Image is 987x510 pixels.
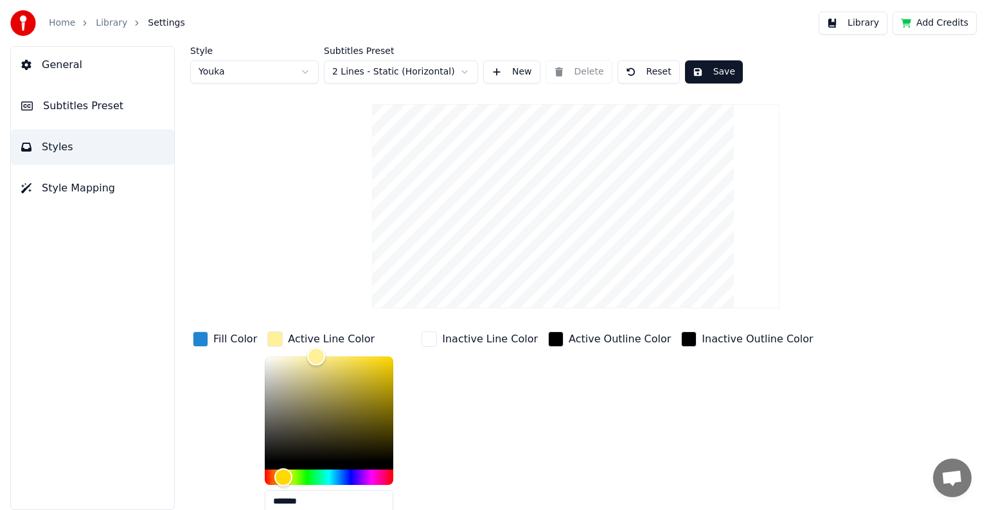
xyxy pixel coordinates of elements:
button: Fill Color [190,329,260,349]
a: Open chat [933,459,972,497]
button: Inactive Line Color [419,329,540,349]
div: Inactive Line Color [442,331,538,347]
button: Save [685,60,743,84]
button: New [483,60,540,84]
div: Active Line Color [288,331,375,347]
div: Hue [265,470,393,485]
button: Active Outline Color [546,329,673,349]
span: General [42,57,82,73]
button: Styles [11,129,174,165]
button: Active Line Color [265,329,377,349]
span: Settings [148,17,184,30]
button: Reset [618,60,680,84]
span: Styles [42,139,73,155]
div: Color [265,356,393,462]
label: Style [190,46,319,55]
a: Home [49,17,75,30]
button: Add Credits [893,12,977,35]
button: Library [819,12,887,35]
span: Subtitles Preset [43,98,123,114]
a: Library [96,17,127,30]
div: Active Outline Color [569,331,671,347]
div: Inactive Outline Color [702,331,813,347]
button: Style Mapping [11,170,174,206]
div: Fill Color [213,331,257,347]
label: Subtitles Preset [324,46,478,55]
button: General [11,47,174,83]
button: Inactive Outline Color [679,329,815,349]
img: youka [10,10,36,36]
button: Subtitles Preset [11,88,174,124]
span: Style Mapping [42,180,115,196]
nav: breadcrumb [49,17,185,30]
